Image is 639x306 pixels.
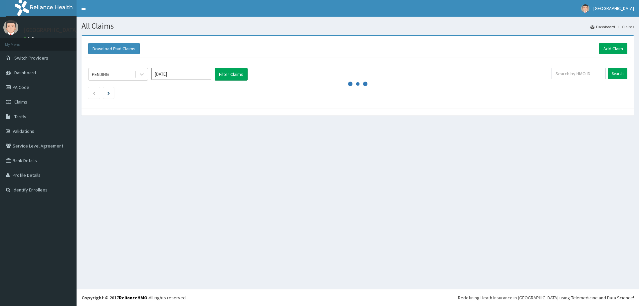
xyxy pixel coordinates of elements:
strong: Copyright © 2017 . [82,295,149,301]
div: PENDING [92,71,109,78]
img: User Image [3,20,18,35]
input: Search by HMO ID [551,68,606,79]
a: Next page [107,90,110,96]
a: Online [23,36,39,41]
span: Switch Providers [14,55,48,61]
input: Search [608,68,627,79]
a: Add Claim [599,43,627,54]
span: [GEOGRAPHIC_DATA] [593,5,634,11]
span: Claims [14,99,27,105]
span: Dashboard [14,70,36,76]
h1: All Claims [82,22,634,30]
span: Tariffs [14,114,26,120]
a: Dashboard [590,24,615,30]
div: Redefining Heath Insurance in [GEOGRAPHIC_DATA] using Telemedicine and Data Science! [458,294,634,301]
p: [GEOGRAPHIC_DATA] [23,27,78,33]
img: User Image [581,4,589,13]
svg: audio-loading [348,74,368,94]
button: Download Paid Claims [88,43,140,54]
a: Previous page [93,90,96,96]
li: Claims [616,24,634,30]
a: RelianceHMO [119,295,147,301]
button: Filter Claims [215,68,248,81]
footer: All rights reserved. [77,289,639,306]
input: Select Month and Year [151,68,211,80]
